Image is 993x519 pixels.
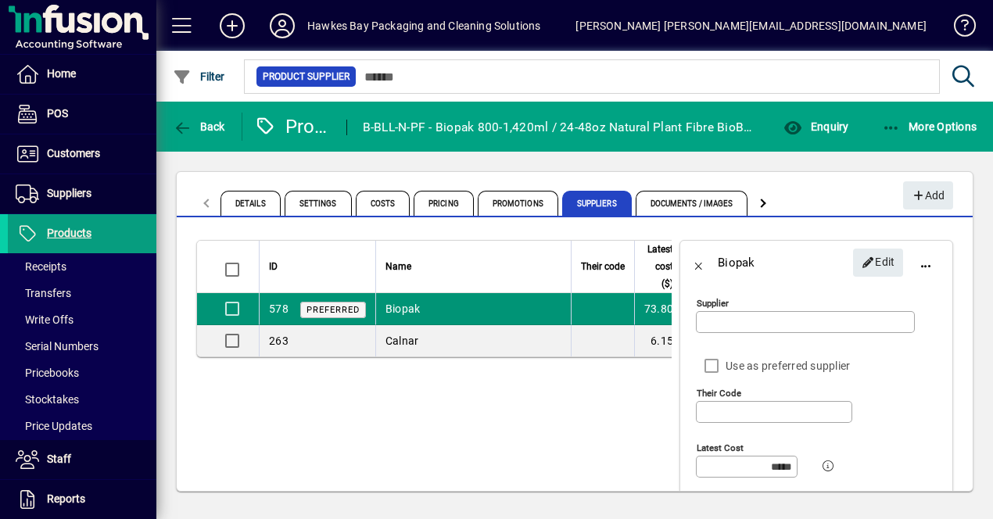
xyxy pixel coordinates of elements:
td: Biopak [375,293,571,325]
span: Product Supplier [263,69,350,84]
span: Their code [581,258,625,275]
button: Edit [853,249,903,277]
span: Costs [356,191,410,216]
mat-label: Latest cost [697,442,744,453]
span: Receipts [16,260,66,273]
div: B-BLL-N-PF - Biopak 800-1,420ml / 24-48oz Natural Plant Fibre BioBowl Lid 50 units per slve [363,115,756,140]
button: Add [207,12,257,40]
button: Enquiry [780,113,852,141]
a: Price Updates [8,413,156,439]
button: Profile [257,12,307,40]
a: Knowledge Base [942,3,973,54]
span: Home [47,67,76,80]
app-page-header-button: Back [156,113,242,141]
td: 73.80 [634,293,683,325]
a: Customers [8,134,156,174]
div: 578 [269,301,289,317]
span: Latest cost ($) [644,241,673,292]
span: Reports [47,492,85,505]
button: More Options [878,113,981,141]
span: Serial Numbers [16,340,99,353]
span: Filter [173,70,225,83]
div: Hawkes Bay Packaging and Cleaning Solutions [307,13,541,38]
span: Enquiry [783,120,848,133]
span: Edit [862,249,895,275]
span: ID [269,258,278,275]
span: POS [47,107,68,120]
span: Back [173,120,225,133]
span: Customers [47,147,100,159]
span: Pricebooks [16,367,79,379]
span: Stocktakes [16,393,79,406]
div: Product [254,114,331,139]
mat-label: Supplier [697,298,729,309]
span: Products [47,227,91,239]
a: Write Offs [8,306,156,333]
span: Add [911,183,945,209]
button: Back [680,244,718,281]
a: Reports [8,480,156,519]
a: Suppliers [8,174,156,213]
button: Add [903,181,953,209]
div: 263 [269,333,289,349]
span: Pricing [414,191,474,216]
button: Back [169,113,229,141]
a: Serial Numbers [8,333,156,360]
td: Calnar [375,325,571,356]
a: Staff [8,440,156,479]
td: 6.15 [634,325,683,356]
span: Promotions [478,191,558,216]
span: Suppliers [47,187,91,199]
mat-label: Their code [697,388,741,399]
button: More options [907,244,945,281]
span: Staff [47,453,71,465]
span: Write Offs [16,313,73,326]
span: Details [220,191,281,216]
span: Settings [285,191,352,216]
a: Transfers [8,280,156,306]
span: More Options [882,120,977,133]
div: Biopak [718,250,755,275]
a: Receipts [8,253,156,280]
span: Price Updates [16,420,92,432]
a: Stocktakes [8,386,156,413]
a: POS [8,95,156,134]
span: Suppliers [562,191,632,216]
a: Pricebooks [8,360,156,386]
a: Home [8,55,156,94]
button: Filter [169,63,229,91]
span: Name [385,258,411,275]
div: [PERSON_NAME] [PERSON_NAME][EMAIL_ADDRESS][DOMAIN_NAME] [575,13,927,38]
span: Documents / Images [636,191,748,216]
span: Transfers [16,287,71,299]
span: Preferred [307,305,360,315]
